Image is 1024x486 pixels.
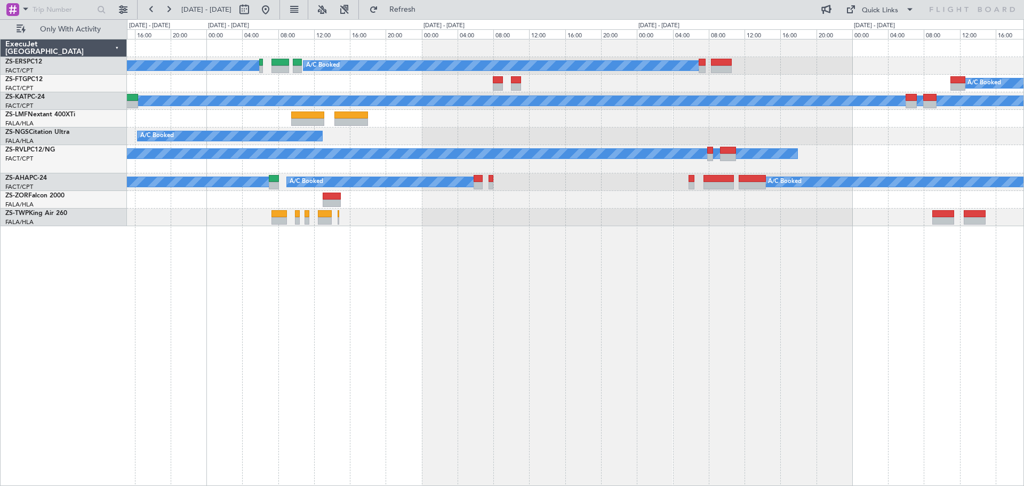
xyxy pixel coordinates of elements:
div: 08:00 [924,29,959,39]
div: 04:00 [458,29,493,39]
button: Only With Activity [12,21,116,38]
div: 12:00 [745,29,780,39]
div: 20:00 [171,29,206,39]
a: ZS-LMFNextant 400XTi [5,111,75,118]
div: 08:00 [709,29,745,39]
div: A/C Booked [768,174,802,190]
div: A/C Booked [967,75,1001,91]
span: ZS-LMF [5,111,28,118]
div: 04:00 [242,29,278,39]
div: [DATE] - [DATE] [854,21,895,30]
span: ZS-ERS [5,59,27,65]
div: 16:00 [565,29,601,39]
a: FACT/CPT [5,102,33,110]
a: FALA/HLA [5,137,34,145]
span: ZS-RVL [5,147,27,153]
div: Quick Links [862,5,898,16]
span: Only With Activity [28,26,113,33]
button: Quick Links [841,1,919,18]
a: FACT/CPT [5,84,33,92]
a: ZS-RVLPC12/NG [5,147,55,153]
div: 20:00 [386,29,421,39]
span: ZS-TWP [5,210,29,217]
div: 00:00 [206,29,242,39]
div: 04:00 [673,29,709,39]
a: ZS-NGSCitation Ultra [5,129,69,136]
span: ZS-NGS [5,129,29,136]
a: ZS-FTGPC12 [5,76,43,83]
div: 20:00 [817,29,852,39]
div: 00:00 [422,29,458,39]
div: A/C Booked [290,174,323,190]
a: ZS-TWPKing Air 260 [5,210,67,217]
div: [DATE] - [DATE] [423,21,465,30]
span: ZS-FTG [5,76,27,83]
div: 16:00 [135,29,171,39]
div: [DATE] - [DATE] [208,21,249,30]
div: 16:00 [350,29,386,39]
div: 12:00 [314,29,350,39]
div: 04:00 [888,29,924,39]
span: ZS-ZOR [5,193,28,199]
div: 12:00 [529,29,565,39]
span: Refresh [380,6,425,13]
a: ZS-ERSPC12 [5,59,42,65]
a: ZS-AHAPC-24 [5,175,47,181]
div: 08:00 [493,29,529,39]
a: FACT/CPT [5,67,33,75]
span: [DATE] - [DATE] [181,5,231,14]
a: ZS-KATPC-24 [5,94,45,100]
span: ZS-AHA [5,175,29,181]
a: FALA/HLA [5,201,34,209]
div: [DATE] - [DATE] [129,21,170,30]
div: A/C Booked [140,128,174,144]
a: FALA/HLA [5,119,34,128]
a: FACT/CPT [5,155,33,163]
a: ZS-ZORFalcon 2000 [5,193,65,199]
div: 00:00 [852,29,888,39]
div: A/C Booked [306,58,340,74]
input: Trip Number [33,2,94,18]
a: FALA/HLA [5,218,34,226]
div: 16:00 [780,29,816,39]
div: 08:00 [278,29,314,39]
span: ZS-KAT [5,94,27,100]
div: 00:00 [637,29,673,39]
button: Refresh [364,1,428,18]
div: 20:00 [601,29,637,39]
a: FACT/CPT [5,183,33,191]
div: 12:00 [960,29,996,39]
div: [DATE] - [DATE] [638,21,679,30]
